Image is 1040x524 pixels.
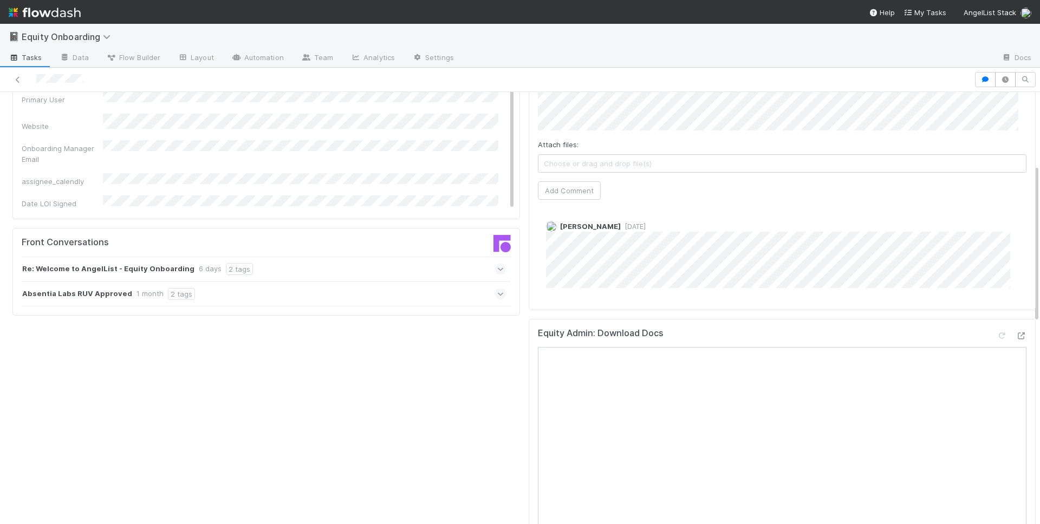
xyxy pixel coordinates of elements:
[168,288,195,300] div: 2 tags
[9,3,81,22] img: logo-inverted-e16ddd16eac7371096b0.svg
[9,52,42,63] span: Tasks
[538,181,601,200] button: Add Comment
[869,7,895,18] div: Help
[560,222,621,231] span: [PERSON_NAME]
[22,143,103,165] div: Onboarding Manager Email
[538,328,664,339] h5: Equity Admin: Download Docs
[903,8,946,17] span: My Tasks
[903,7,946,18] a: My Tasks
[404,50,463,67] a: Settings
[22,288,132,300] strong: Absentia Labs RUV Approved
[964,8,1016,17] span: AngelList Stack
[342,50,404,67] a: Analytics
[22,263,194,275] strong: Re: Welcome to AngelList - Equity Onboarding
[9,32,19,41] span: 📓
[97,50,169,67] a: Flow Builder
[106,52,160,63] span: Flow Builder
[226,263,253,275] div: 2 tags
[136,288,164,300] div: 1 month
[169,50,223,67] a: Layout
[538,139,578,150] label: Attach files:
[199,263,222,275] div: 6 days
[22,94,103,105] div: Primary User
[1020,8,1031,18] img: avatar_55035ea6-c43a-43cd-b0ad-a82770e0f712.png
[538,155,1026,172] span: Choose or drag and drop file(s)
[22,237,258,248] h5: Front Conversations
[22,198,103,209] div: Date LOI Signed
[22,121,103,132] div: Website
[993,50,1040,67] a: Docs
[292,50,342,67] a: Team
[493,235,511,252] img: front-logo-b4b721b83371efbadf0a.svg
[223,50,292,67] a: Automation
[22,31,116,42] span: Equity Onboarding
[51,50,97,67] a: Data
[546,221,557,232] img: avatar_f7e8da81-2524-4afc-98eb-81d7e1ad7f54.png
[22,176,103,187] div: assignee_calendly
[621,222,646,231] span: [DATE]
